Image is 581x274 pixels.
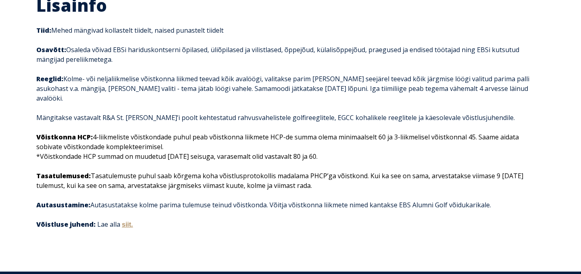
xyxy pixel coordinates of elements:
[36,133,93,141] span: Võistkonna HCP:
[97,220,135,229] span: Lae alla
[122,221,133,228] a: siit.
[36,200,90,209] strong: Autasustamine:
[36,171,91,180] span: Tasatulemused:
[36,45,66,54] strong: Osavõtt:
[36,133,519,161] span: 4-liikmeliste võistkondade puhul peab võistkonna liikmete HCP-de summa olema minimaalselt 60 ja 3...
[36,220,96,229] strong: Võistluse juhend:
[36,74,63,83] strong: Reeglid:
[36,74,545,103] p: Kolme- või neljaliikmelise võistkonna liikmed teevad kõik avalöögi, valitakse parim [PERSON_NAME]...
[36,200,545,210] p: Autasustatakse kolme parima tulemuse teinud võistkonda. Võitja võistkonna liikmete nimed kantakse...
[36,113,545,122] p: Mängitakse vastavalt R&A St. [PERSON_NAME]’i poolt kehtestatud rahvusvahelistele golfireeglitele,...
[36,26,51,35] strong: Tiid:
[36,171,523,190] span: Tasatulemuste puhul saab kõrgema koha võistlusprotokollis madalama PHCP’ga võistkond. Kui ka see ...
[36,45,545,64] p: Osaleda võivad EBSi hariduskontserni õpilased, üliõpilased ja vilistlased, õppejõud, külalisõppej...
[36,25,545,35] p: Mehed mängivad kollastelt tiidelt, naised punastelt tiidelt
